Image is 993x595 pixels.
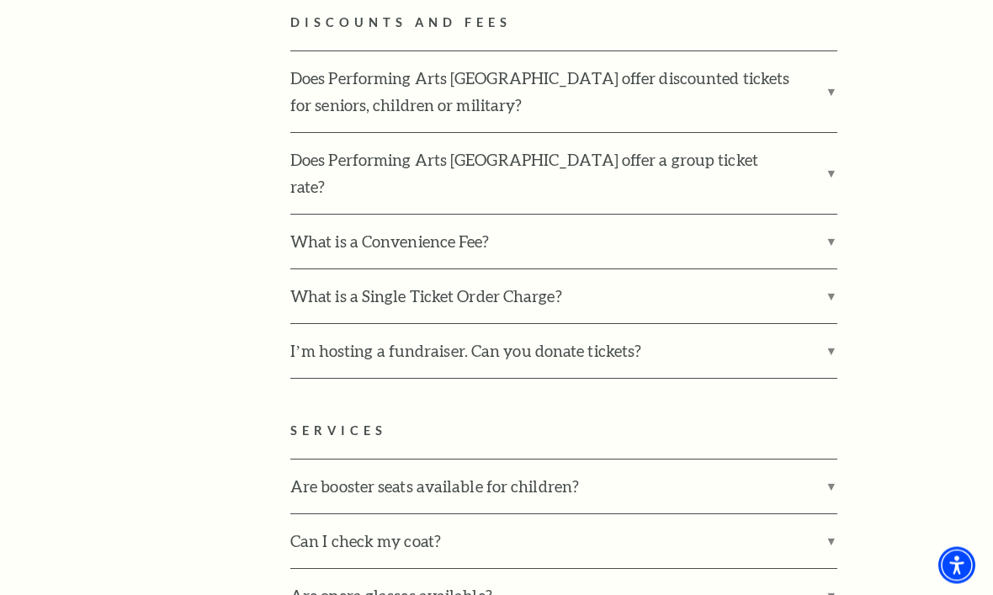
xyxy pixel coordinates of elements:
label: What is a Single Ticket Order Charge? [290,270,837,324]
label: Can I check my coat? [290,515,837,569]
label: What is a Convenience Fee? [290,215,837,269]
label: Are booster seats available for children? [290,460,837,514]
h2: DISCOUNTS AND FEES [290,13,976,35]
label: Does Performing Arts [GEOGRAPHIC_DATA] offer discounted tickets for seniors, children or military? [290,52,837,133]
h2: SERVICES [290,422,976,443]
label: I’m hosting a fundraiser. Can you donate tickets? [290,325,837,379]
div: Accessibility Menu [938,547,975,584]
label: Does Performing Arts [GEOGRAPHIC_DATA] offer a group ticket rate? [290,134,837,215]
